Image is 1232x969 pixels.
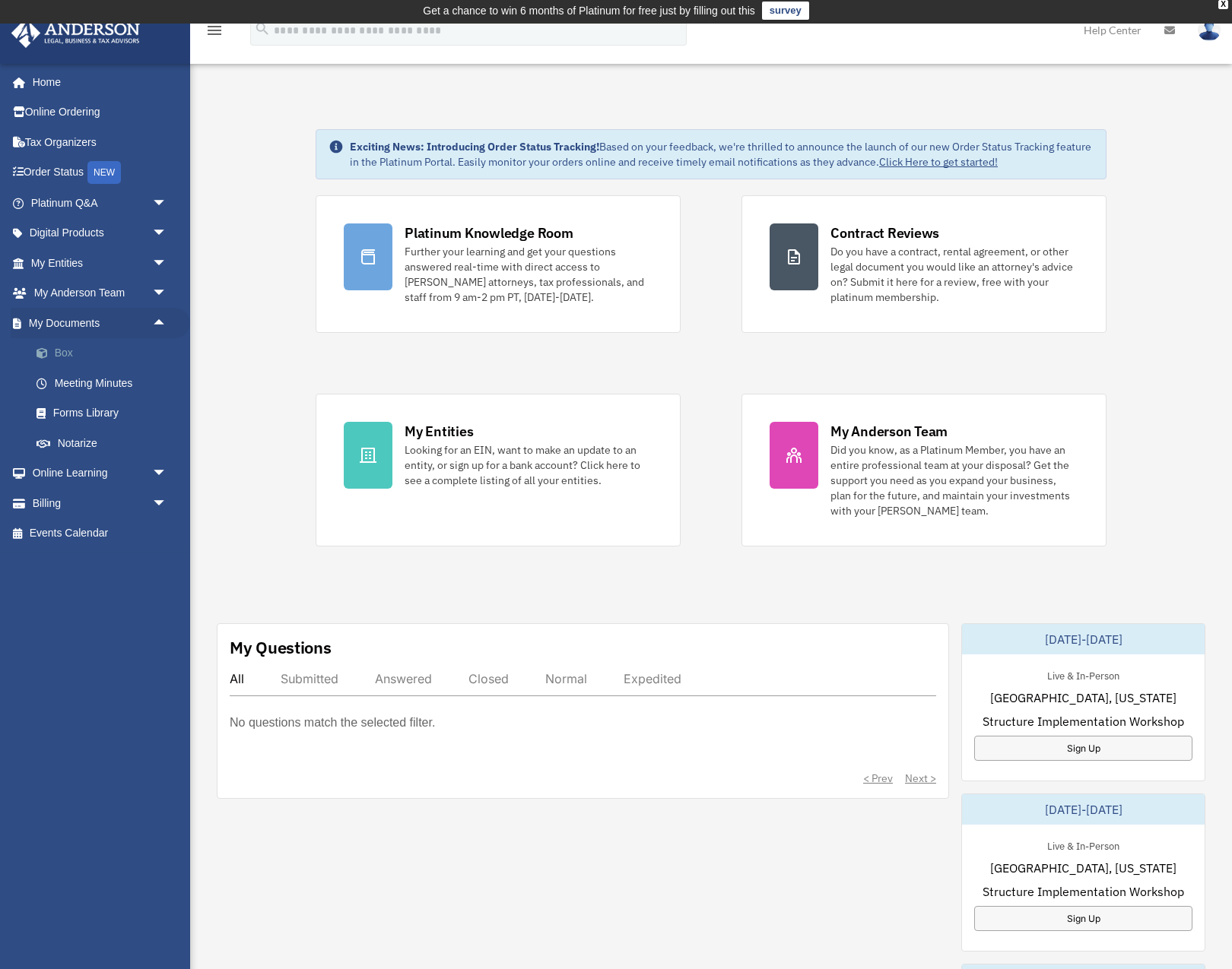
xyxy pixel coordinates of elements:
i: menu [205,21,224,40]
a: Notarize [21,428,190,458]
a: My Anderson Team Did you know, as a Platinum Member, you have an entire professional team at your... [741,394,1107,546]
i: search [254,21,271,37]
a: Contract Reviews Do you have a contract, rental agreement, or other legal document you would like... [741,195,1107,333]
a: My Documentsarrow_drop_up [11,308,190,338]
a: My Anderson Teamarrow_drop_down [11,278,190,309]
a: Sign Up [974,906,1192,931]
a: Box [21,338,190,369]
span: arrow_drop_down [152,218,183,249]
span: arrow_drop_up [152,308,183,339]
div: Live & In-Person [1035,837,1132,853]
a: My Entitiesarrow_drop_down [11,248,190,278]
a: menu [205,27,224,40]
a: Order StatusNEW [11,157,190,188]
img: Anderson Advisors Platinum Portal [7,18,144,48]
div: Answered [375,671,432,686]
div: Normal [545,671,587,686]
a: Online Learningarrow_drop_down [11,458,190,489]
a: Meeting Minutes [21,368,190,398]
p: No questions match the selected filter. [230,712,435,733]
div: [DATE]-[DATE] [962,794,1205,825]
a: survey [762,2,809,20]
span: [GEOGRAPHIC_DATA], [US_STATE] [990,689,1176,707]
span: [GEOGRAPHIC_DATA], [US_STATE] [990,859,1176,877]
a: Tax Organizers [11,127,190,157]
div: [DATE]-[DATE] [962,624,1205,654]
span: arrow_drop_down [152,188,183,219]
span: Structure Implementation Workshop [983,882,1184,901]
span: arrow_drop_down [152,248,183,279]
a: Events Calendar [11,518,190,549]
div: Contract Reviews [830,223,939,242]
div: Do you have a contract, rental agreement, or other legal document you would like an attorney's ad... [830,244,1078,305]
img: User Pic [1198,19,1221,41]
div: Submitted [281,671,338,686]
a: Click Here to get started! [879,155,998,169]
span: arrow_drop_down [152,278,183,309]
a: Sign Up [974,736,1192,761]
div: NEW [87,161,121,184]
a: Platinum Q&Aarrow_drop_down [11,188,190,218]
div: My Entities [405,422,473,441]
span: Structure Implementation Workshop [983,712,1184,730]
span: arrow_drop_down [152,458,183,489]
div: Expedited [624,671,681,686]
span: arrow_drop_down [152,488,183,519]
div: Get a chance to win 6 months of Platinum for free just by filling out this [423,2,755,20]
div: My Anderson Team [830,422,948,441]
div: Based on your feedback, we're thrilled to announce the launch of our new Order Status Tracking fe... [350,139,1094,169]
a: Digital Productsarrow_drop_down [11,218,190,249]
strong: Exciting News: Introducing Order Status Tracking! [350,140,599,154]
a: Platinum Knowledge Room Further your learning and get your questions answered real-time with dire... [316,195,681,333]
a: Billingarrow_drop_down [11,488,190,518]
a: Forms Library [21,398,190,429]
div: Platinum Knowledge Room [405,223,573,242]
div: Did you know, as a Platinum Member, you have an entire professional team at your disposal? Get th... [830,442,1078,518]
a: Home [11,67,183,97]
div: Looking for an EIN, want to make an update to an entity, or sign up for a bank account? Click her... [405,442,653,488]
a: Online Ordering [11,97,190,128]
div: Live & In-Person [1035,667,1132,682]
div: Further your learning and get your questions answered real-time with direct access to [PERSON_NAM... [405,244,653,305]
div: Closed [468,671,509,686]
div: All [230,671,244,686]
a: My Entities Looking for an EIN, want to make an update to an entity, or sign up for a bank accoun... [316,394,681,546]
div: My Questions [230,636,332,659]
